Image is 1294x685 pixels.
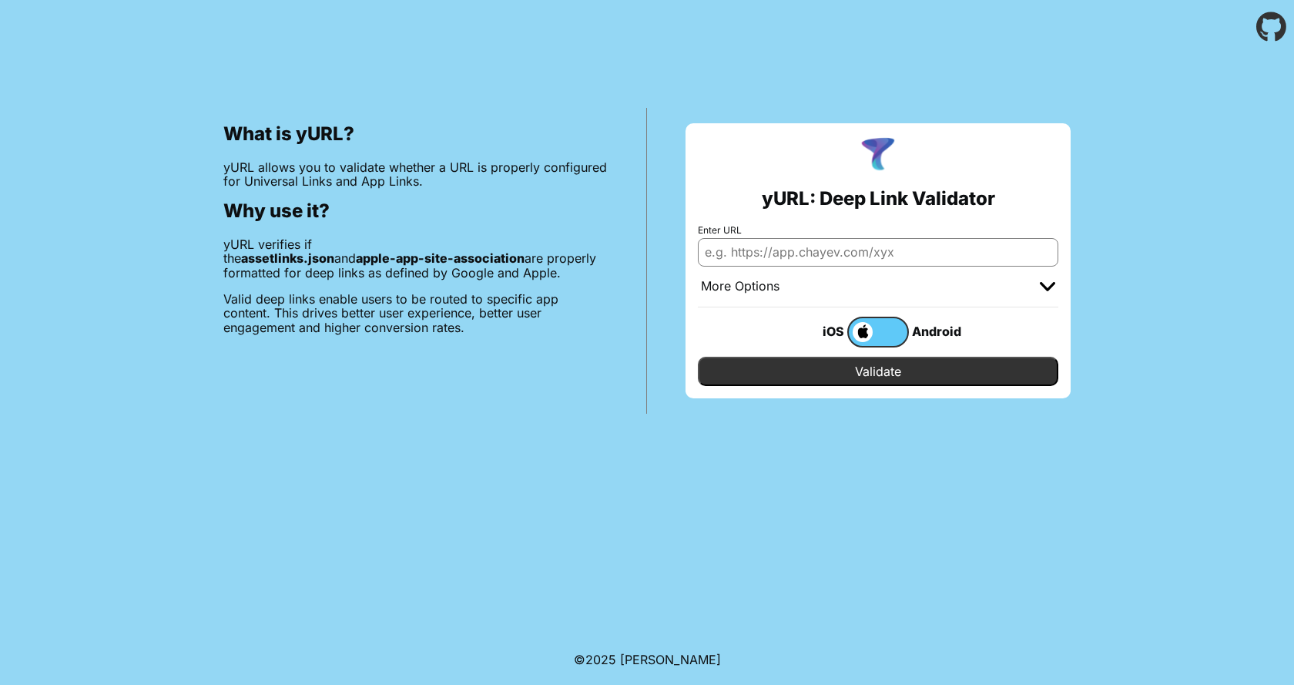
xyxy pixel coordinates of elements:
[701,279,779,294] div: More Options
[574,634,721,685] footer: ©
[786,321,847,341] div: iOS
[909,321,970,341] div: Android
[620,652,721,667] a: Michael Ibragimchayev's Personal Site
[698,238,1058,266] input: e.g. https://app.chayev.com/xyx
[585,652,616,667] span: 2025
[698,225,1058,236] label: Enter URL
[223,123,608,145] h2: What is yURL?
[762,188,995,210] h2: yURL: Deep Link Validator
[223,292,608,334] p: Valid deep links enable users to be routed to specific app content. This drives better user exper...
[223,160,608,189] p: yURL allows you to validate whether a URL is properly configured for Universal Links and App Links.
[223,237,608,280] p: yURL verifies if the and are properly formatted for deep links as defined by Google and Apple.
[223,200,608,222] h2: Why use it?
[858,136,898,176] img: yURL Logo
[241,250,334,266] b: assetlinks.json
[1040,282,1055,291] img: chevron
[356,250,525,266] b: apple-app-site-association
[698,357,1058,386] input: Validate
